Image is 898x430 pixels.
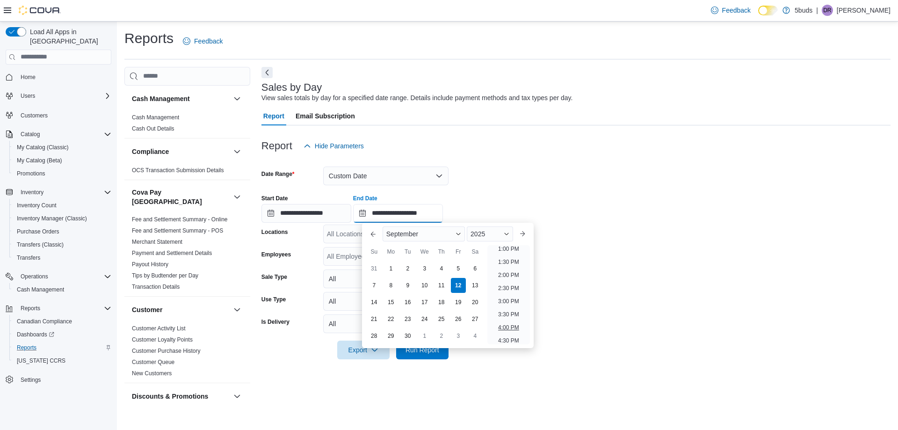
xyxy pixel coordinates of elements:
[9,167,115,180] button: Promotions
[2,70,115,84] button: Home
[2,373,115,386] button: Settings
[2,302,115,315] button: Reports
[494,256,523,268] li: 1:30 PM
[13,252,44,263] a: Transfers
[17,187,47,198] button: Inventory
[343,341,384,359] span: Export
[17,170,45,177] span: Promotions
[13,213,91,224] a: Inventory Manager (Classic)
[179,32,226,51] a: Feedback
[132,125,174,132] span: Cash Out Details
[367,261,382,276] div: day-31
[434,295,449,310] div: day-18
[13,226,111,237] span: Purchase Orders
[2,89,115,102] button: Users
[9,154,115,167] button: My Catalog (Beta)
[17,357,65,364] span: [US_STATE] CCRS
[261,296,286,303] label: Use Type
[451,261,466,276] div: day-5
[261,170,295,178] label: Date Range
[494,335,523,346] li: 4:30 PM
[132,227,223,234] a: Fee and Settlement Summary - POS
[132,392,208,401] h3: Discounts & Promotions
[468,295,483,310] div: day-20
[17,71,111,83] span: Home
[13,252,111,263] span: Transfers
[21,92,35,100] span: Users
[13,342,111,353] span: Reports
[13,355,69,366] a: [US_STATE] CCRS
[707,1,754,20] a: Feedback
[9,141,115,154] button: My Catalog (Classic)
[722,6,751,15] span: Feedback
[17,241,64,248] span: Transfers (Classic)
[323,314,449,333] button: All
[132,147,230,156] button: Compliance
[384,244,398,259] div: Mo
[124,323,250,383] div: Customer
[468,312,483,327] div: day-27
[17,202,57,209] span: Inventory Count
[261,318,290,326] label: Is Delivery
[434,244,449,259] div: Th
[132,249,212,257] span: Payment and Settlement Details
[132,114,179,121] a: Cash Management
[13,213,111,224] span: Inventory Manager (Classic)
[396,341,449,359] button: Run Report
[9,199,115,212] button: Inventory Count
[406,345,439,355] span: Run Report
[515,226,530,241] button: Next month
[13,200,60,211] a: Inventory Count
[124,112,250,138] div: Cash Management
[17,271,52,282] button: Operations
[261,93,573,103] div: View sales totals by day for a specified date range. Details include payment methods and tax type...
[17,374,44,386] a: Settings
[124,165,250,180] div: Compliance
[9,341,115,354] button: Reports
[795,5,812,16] p: 5buds
[400,328,415,343] div: day-30
[132,348,201,354] a: Customer Purchase History
[17,215,87,222] span: Inventory Manager (Classic)
[132,325,186,332] span: Customer Activity List
[758,6,778,15] input: Dark Mode
[337,341,390,359] button: Export
[494,309,523,320] li: 3:30 PM
[400,278,415,293] div: day-9
[17,254,40,262] span: Transfers
[21,189,43,196] span: Inventory
[21,376,41,384] span: Settings
[132,216,228,223] span: Fee and Settlement Summary - Online
[17,187,111,198] span: Inventory
[17,303,111,314] span: Reports
[13,329,58,340] a: Dashboards
[9,354,115,367] button: [US_STATE] CCRS
[13,142,72,153] a: My Catalog (Classic)
[417,244,432,259] div: We
[400,312,415,327] div: day-23
[494,322,523,333] li: 4:00 PM
[132,167,224,174] span: OCS Transaction Submission Details
[132,283,180,291] span: Transaction Details
[434,261,449,276] div: day-4
[13,142,111,153] span: My Catalog (Classic)
[132,370,172,377] span: New Customers
[468,244,483,259] div: Sa
[13,239,67,250] a: Transfers (Classic)
[451,244,466,259] div: Fr
[451,295,466,310] div: day-19
[823,5,831,16] span: DR
[232,146,243,157] button: Compliance
[132,261,168,268] a: Payout History
[17,129,111,140] span: Catalog
[13,239,111,250] span: Transfers (Classic)
[9,225,115,238] button: Purchase Orders
[17,286,64,293] span: Cash Management
[17,318,72,325] span: Canadian Compliance
[13,342,40,353] a: Reports
[367,244,382,259] div: Su
[263,107,284,125] span: Report
[494,283,523,294] li: 2:30 PM
[132,238,182,246] span: Merchant Statement
[467,226,513,241] div: Button. Open the year selector. 2025 is currently selected.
